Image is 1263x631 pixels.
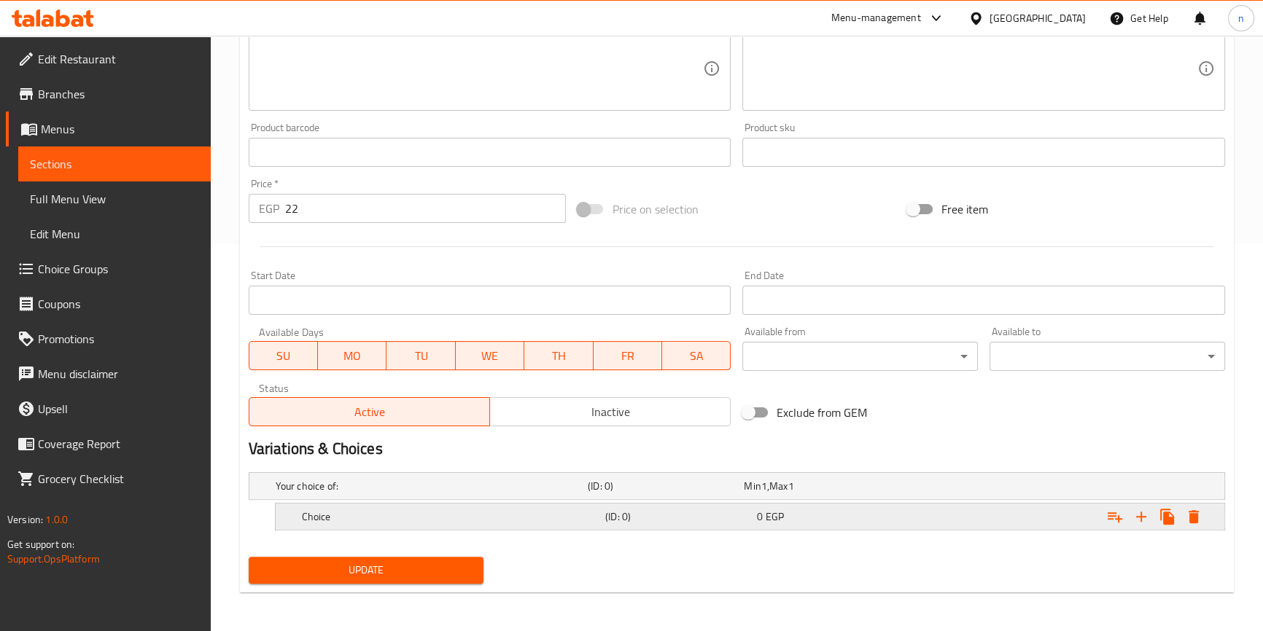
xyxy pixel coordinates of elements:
[1181,503,1207,530] button: Delete Choice
[662,341,731,370] button: SA
[6,426,211,461] a: Coverage Report
[38,330,199,348] span: Promotions
[831,9,921,27] div: Menu-management
[38,365,199,383] span: Menu disclaimer
[6,77,211,111] a: Branches
[742,138,1225,167] input: Please enter product sku
[990,10,1086,26] div: [GEOGRAPHIC_DATA]
[524,341,593,370] button: TH
[530,345,587,367] span: TH
[7,549,100,568] a: Support.OpsPlatform
[769,477,788,495] span: Max
[612,200,698,218] span: Price on selection
[990,342,1225,371] div: ​
[386,341,455,370] button: TU
[6,286,211,321] a: Coupons
[605,509,751,524] h5: (ID: 0)
[260,561,473,579] span: Update
[38,295,199,313] span: Coupons
[392,345,449,367] span: TU
[285,194,567,223] input: Please enter price
[276,479,582,493] h5: Your choice of:
[744,477,761,495] span: Min
[18,146,211,181] a: Sections
[588,479,738,493] h5: (ID: 0)
[489,397,731,426] button: Inactive
[249,557,484,584] button: Update
[324,345,381,367] span: MO
[255,345,312,367] span: SU
[249,138,731,167] input: Please enter product barcode
[742,342,978,371] div: ​
[7,510,43,529] span: Version:
[1102,503,1128,530] button: Add choice group
[7,535,74,554] span: Get support on:
[18,216,211,251] a: Edit Menu
[766,507,784,526] span: EGP
[757,507,763,526] span: 0
[255,401,484,423] span: Active
[941,200,988,218] span: Free item
[6,461,211,496] a: Grocery Checklist
[6,251,211,286] a: Choice Groups
[38,85,199,103] span: Branches
[594,341,662,370] button: FR
[38,435,199,452] span: Coverage Report
[1238,10,1244,26] span: n
[788,477,794,495] span: 1
[38,470,199,487] span: Grocery Checklist
[496,401,725,423] span: Inactive
[259,200,279,217] p: EGP
[30,190,199,208] span: Full Menu View
[761,477,767,495] span: 1
[1154,503,1181,530] button: Clone new choice
[302,509,599,524] h5: Choice
[30,225,199,243] span: Edit Menu
[462,345,518,367] span: WE
[668,345,725,367] span: SA
[777,404,867,421] span: Exclude from GEM
[45,510,68,529] span: 1.0.0
[6,321,211,356] a: Promotions
[599,345,656,367] span: FR
[30,155,199,173] span: Sections
[38,50,199,68] span: Edit Restaurant
[18,181,211,216] a: Full Menu View
[1128,503,1154,530] button: Add new choice
[276,503,1224,530] div: Expand
[6,356,211,391] a: Menu disclaimer
[6,42,211,77] a: Edit Restaurant
[249,473,1224,499] div: Expand
[456,341,524,370] button: WE
[744,479,894,493] div: ,
[249,341,318,370] button: SU
[38,400,199,418] span: Upsell
[249,438,1225,460] h2: Variations & Choices
[6,391,211,426] a: Upsell
[41,120,199,138] span: Menus
[318,341,386,370] button: MO
[249,397,490,426] button: Active
[6,111,211,146] a: Menus
[38,260,199,278] span: Choice Groups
